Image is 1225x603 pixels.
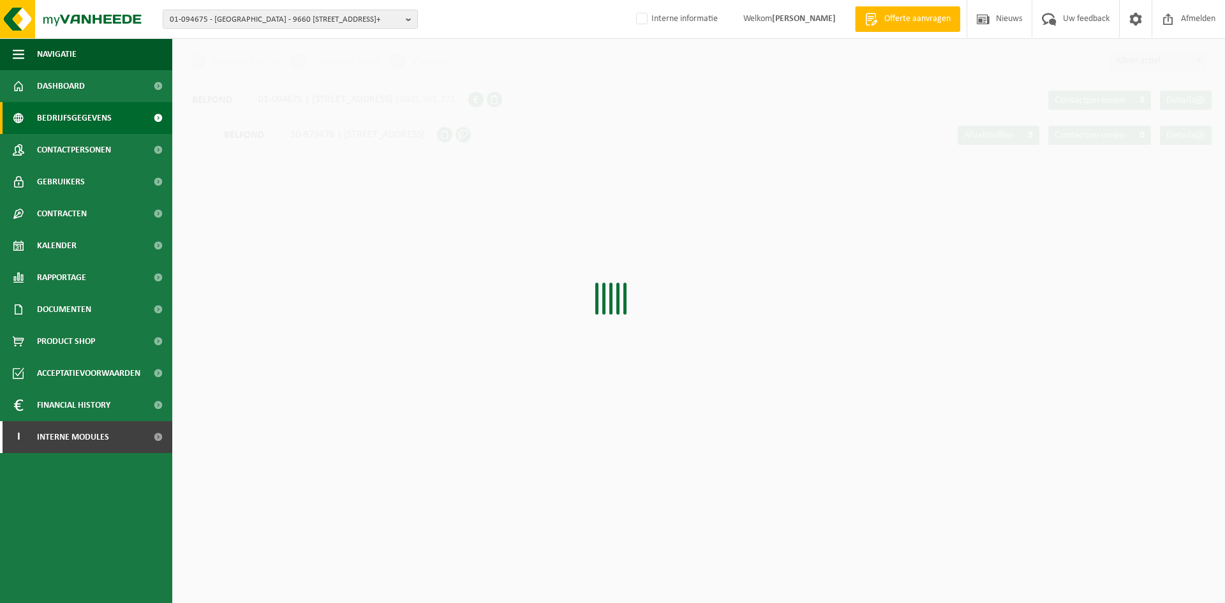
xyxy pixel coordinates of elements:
[211,119,437,151] div: 10-879478 | [STREET_ADDRESS]
[634,10,718,29] label: Interne informatie
[1020,126,1039,145] span: 5
[1132,91,1151,110] span: 3
[399,94,456,105] span: 0845.561.371
[170,10,401,29] span: 01-094675 - [GEOGRAPHIC_DATA] - 9660 [STREET_ADDRESS]+
[37,294,91,325] span: Documenten
[291,52,381,71] li: Producent naam
[13,421,24,453] span: I
[179,84,246,115] span: BELFOND
[881,13,954,26] span: Offerte aanvragen
[37,325,95,357] span: Product Shop
[1055,95,1125,105] span: Contactpersonen
[1160,126,1212,145] a: Details
[958,126,1039,145] a: Afvalstoffen 5
[37,262,86,294] span: Rapportage
[163,10,418,29] button: 01-094675 - [GEOGRAPHIC_DATA] - 9660 [STREET_ADDRESS]+
[37,38,77,70] span: Navigatie
[37,134,111,166] span: Contactpersonen
[37,230,77,262] span: Kalender
[1166,95,1195,105] span: Details
[37,102,112,134] span: Bedrijfsgegevens
[1132,126,1151,145] span: 0
[37,357,140,389] span: Acceptatievoorwaarden
[1048,126,1151,145] a: Contactpersonen 0
[1166,130,1195,140] span: Details
[1111,52,1205,70] span: Alleen actief
[37,198,87,230] span: Contracten
[1048,91,1151,110] a: Contactpersonen 3
[37,166,85,198] span: Gebruikers
[191,52,282,71] li: Business Partner
[37,421,109,453] span: Interne modules
[772,14,836,24] strong: [PERSON_NAME]
[37,389,110,421] span: Financial History
[964,130,1013,140] span: Afvalstoffen
[390,52,447,71] li: Vlarema
[1110,52,1206,71] span: Alleen actief
[1160,91,1212,110] a: Details
[179,84,468,115] div: 01-094675 | [STREET_ADDRESS] |
[1055,130,1125,140] span: Contactpersonen
[37,70,85,102] span: Dashboard
[855,6,960,32] a: Offerte aanvragen
[211,119,278,150] span: BELFOND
